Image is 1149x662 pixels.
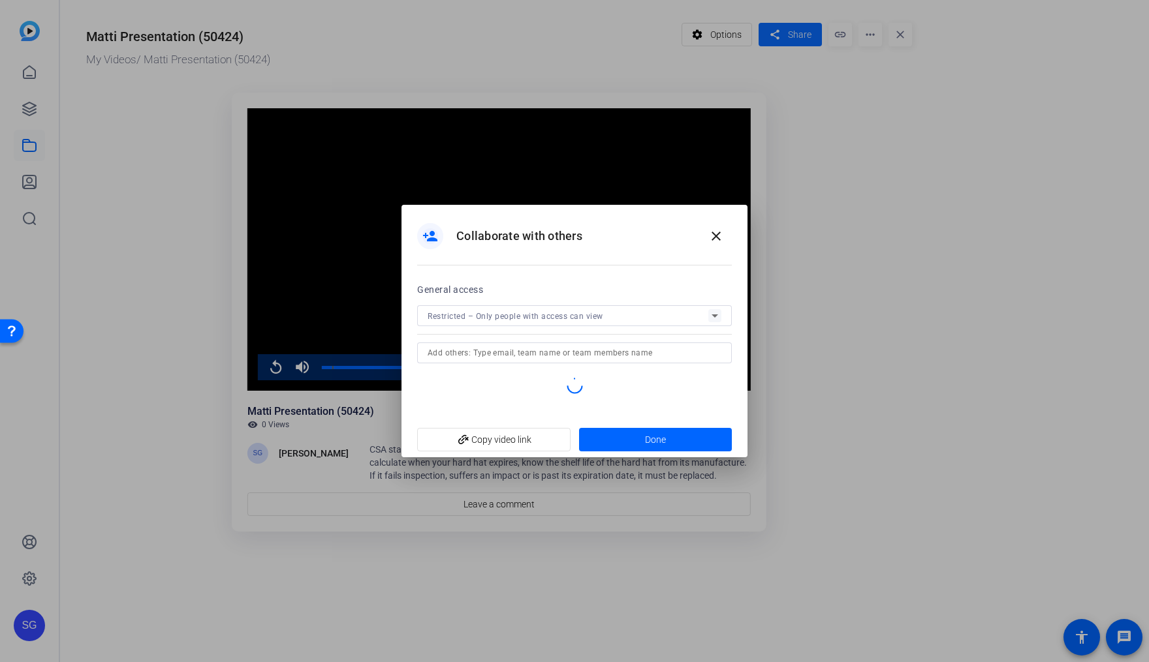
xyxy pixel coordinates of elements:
[422,228,438,244] mat-icon: person_add
[456,228,582,244] h1: Collaborate with others
[428,427,560,452] span: Copy video link
[645,433,666,447] span: Done
[708,228,724,244] mat-icon: close
[417,428,571,451] button: Copy video link
[452,429,475,451] mat-icon: add_link
[417,282,483,297] h2: General access
[579,428,732,451] button: Done
[428,345,721,361] input: Add others: Type email, team name or team members name
[428,312,603,321] span: Restricted – Only people with access can view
